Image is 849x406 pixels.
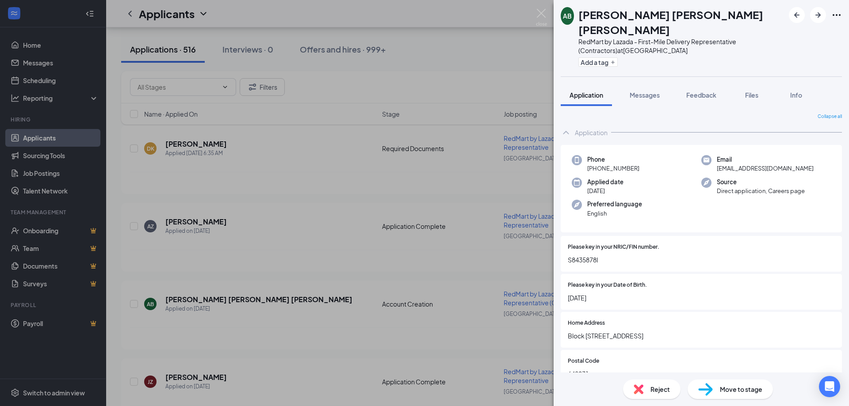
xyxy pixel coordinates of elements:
[578,57,618,67] button: PlusAdd a tag
[568,319,605,327] span: Home Address
[610,60,616,65] svg: Plus
[745,91,758,99] span: Files
[717,178,805,186] span: Source
[587,178,623,186] span: Applied date
[813,10,823,20] svg: ArrowRight
[568,331,835,341] span: Block [STREET_ADDRESS]
[818,113,842,120] span: Collapse all
[587,164,639,173] span: [PHONE_NUMBER]
[570,91,603,99] span: Application
[578,37,784,55] div: RedMart by Lazada - First-Mile Delivery Representative (Contractors) at [GEOGRAPHIC_DATA]
[568,293,835,303] span: [DATE]
[575,128,608,137] div: Application
[717,186,805,195] span: Direct application, Careers page
[790,91,802,99] span: Info
[720,384,762,394] span: Move to stage
[563,11,572,20] div: AB
[686,91,716,99] span: Feedback
[568,243,659,251] span: Please key in your NRIC/FIN number.
[587,209,642,218] span: English
[650,384,670,394] span: Reject
[792,10,802,20] svg: ArrowLeftNew
[568,281,647,289] span: Please key in your Date of Birth.
[561,127,571,138] svg: ChevronUp
[568,357,599,365] span: Postal Code
[717,155,814,164] span: Email
[587,155,639,164] span: Phone
[587,186,623,195] span: [DATE]
[568,369,835,379] span: 640931
[630,91,660,99] span: Messages
[587,200,642,209] span: Preferred language
[819,376,840,397] div: Open Intercom Messenger
[568,255,835,265] span: S8435878I
[831,10,842,20] svg: Ellipses
[810,7,826,23] button: ArrowRight
[717,164,814,173] span: [EMAIL_ADDRESS][DOMAIN_NAME]
[578,7,784,37] h1: [PERSON_NAME] [PERSON_NAME] [PERSON_NAME]
[789,7,805,23] button: ArrowLeftNew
